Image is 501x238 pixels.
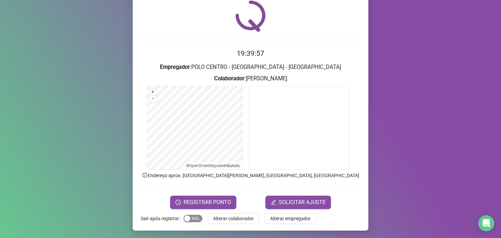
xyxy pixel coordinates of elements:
button: Alterar colaborador [208,213,259,224]
a: OpenStreetMap [189,163,217,168]
p: Endereço aprox. : [GEOGRAPHIC_DATA][PERSON_NAME], [GEOGRAPHIC_DATA], [GEOGRAPHIC_DATA] [141,172,360,179]
img: QRPoint [235,0,266,32]
span: info-circle [142,172,148,178]
button: Alterar empregador [265,213,316,224]
button: – [150,95,156,102]
strong: Colaborador [214,75,244,82]
h3: : POLO CENTRO - [GEOGRAPHIC_DATA] - [GEOGRAPHIC_DATA] [141,63,360,72]
span: SOLICITAR AJUSTE [279,198,326,206]
div: Open Intercom Messenger [478,215,494,231]
h3: : [PERSON_NAME] [141,74,360,83]
span: edit [271,200,276,205]
span: Alterar empregador [270,215,311,222]
button: REGISTRAR PONTO [170,196,236,209]
button: editSOLICITAR AJUSTE [265,196,331,209]
label: Sair após registrar [141,213,183,224]
span: REGISTRAR PONTO [183,198,231,206]
button: + [150,89,156,95]
li: © contributors. [186,163,240,168]
span: clock-circle [175,200,181,205]
time: 19:39:57 [237,49,264,57]
span: Alterar colaborador [213,215,254,222]
strong: Empregador [160,64,190,70]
